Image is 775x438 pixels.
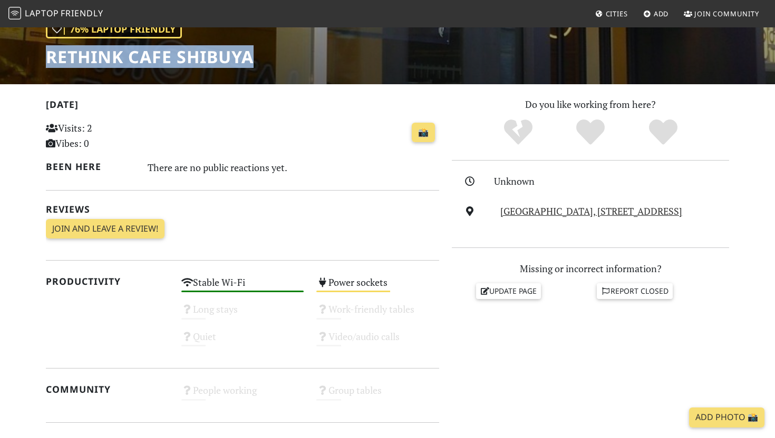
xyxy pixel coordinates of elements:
p: Do you like working from here? [452,97,729,112]
a: LaptopFriendly LaptopFriendly [8,5,103,23]
a: 📸 [412,123,435,143]
span: Join Community [694,9,759,18]
p: Missing or incorrect information? [452,261,729,276]
div: People working [175,382,311,409]
h2: Been here [46,161,135,172]
div: There are no public reactions yet. [148,159,440,176]
div: Power sockets [310,274,445,301]
div: Unknown [494,174,735,189]
a: Join Community [680,4,763,23]
span: Add [654,9,669,18]
div: Video/audio calls [310,328,445,355]
a: Cities [591,4,632,23]
div: Yes [554,118,627,147]
a: [GEOGRAPHIC_DATA], [STREET_ADDRESS] [500,205,682,217]
p: Visits: 2 Vibes: 0 [46,121,169,151]
div: | 76% Laptop Friendly [46,20,182,38]
a: Join and leave a review! [46,219,164,239]
img: LaptopFriendly [8,7,21,19]
h2: Productivity [46,276,169,287]
div: Definitely! [627,118,700,147]
a: Add [639,4,673,23]
a: Update page [476,283,541,299]
span: Cities [606,9,628,18]
span: Laptop [25,7,59,19]
div: No [482,118,555,147]
h2: Reviews [46,204,439,215]
h2: Community [46,384,169,395]
h2: [DATE] [46,99,439,114]
div: Long stays [175,301,311,327]
div: Stable Wi-Fi [175,274,311,301]
a: Report closed [597,283,673,299]
h1: RETHINK CAFE SHIBUYA [46,47,254,67]
div: Work-friendly tables [310,301,445,327]
span: Friendly [61,7,103,19]
div: Group tables [310,382,445,409]
div: Quiet [175,328,311,355]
